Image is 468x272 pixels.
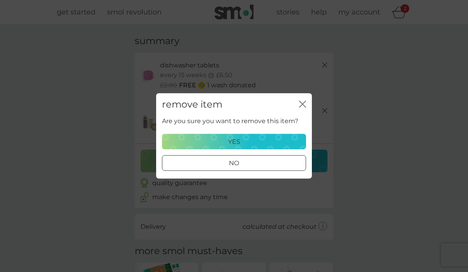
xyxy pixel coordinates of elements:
[162,99,222,110] h2: remove item
[299,101,306,109] button: close
[162,134,306,150] button: yes
[162,155,306,171] button: no
[162,116,298,126] p: Are you sure you want to remove this item?
[228,137,240,147] p: yes
[229,159,239,169] p: no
